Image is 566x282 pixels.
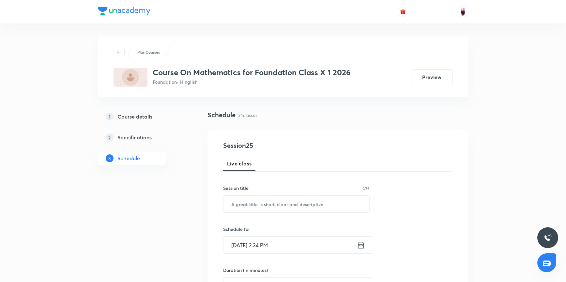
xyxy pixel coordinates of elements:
[117,113,152,120] h5: Course details
[98,131,187,144] a: 2Specifications
[544,234,552,242] img: ttu
[238,112,257,119] p: 24 classes
[223,196,370,212] input: A great title is short, clear and descriptive
[117,134,152,141] h5: Specifications
[398,7,408,17] button: avatar
[457,6,468,17] img: Baishali Das
[411,69,453,85] button: Preview
[223,226,370,233] h6: Schedule for
[362,187,370,190] p: 0/99
[223,267,268,274] h6: Duration (in minutes)
[153,68,351,77] h3: Course On Mathematics for Foundation Class X 1 2026
[98,7,150,17] a: Company Logo
[153,78,351,85] p: Foundation • Hinglish
[227,160,252,167] span: Live class
[106,134,114,141] p: 2
[223,185,249,191] h6: Session title
[223,141,342,150] h4: Session 25
[98,110,187,123] a: 1Course details
[106,113,114,120] p: 1
[400,9,406,15] img: avatar
[98,7,150,15] img: Company Logo
[137,49,160,55] p: Plus Courses
[117,154,140,162] h5: Schedule
[114,68,147,87] img: 71338C4C-A475-44B7-B77E-87D56D4E45E0_plus.png
[207,110,236,120] h4: Schedule
[106,154,114,162] p: 3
